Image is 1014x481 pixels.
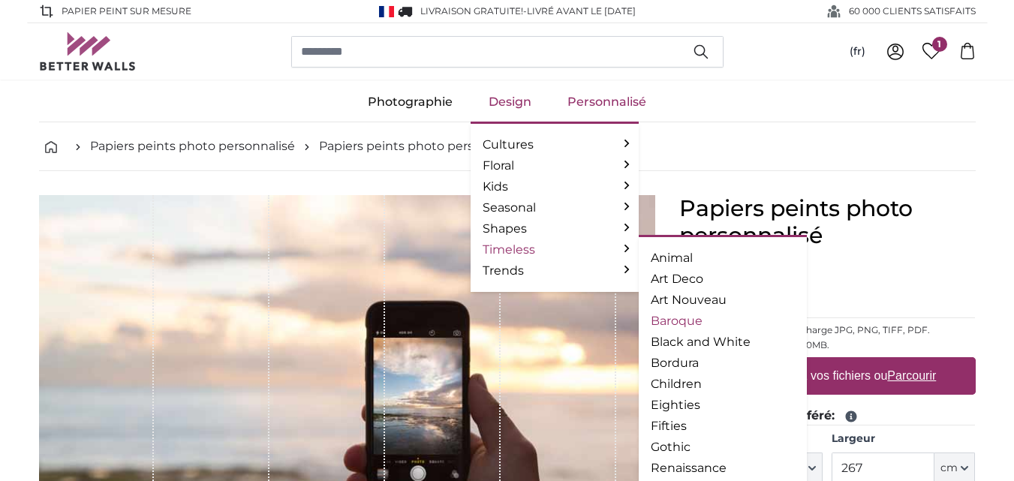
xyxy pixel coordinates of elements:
a: Papiers peints photo personnalisé [319,137,524,155]
a: Cultures [483,136,627,154]
span: 60 000 CLIENTS SATISFAITS [849,5,976,18]
u: Parcourir [887,369,936,382]
h1: Papiers peints photo personnalisé [679,195,976,249]
a: Design [471,83,549,122]
img: France [379,6,394,17]
a: Bordura [651,354,795,372]
span: Livraison GRATUITE! [420,5,523,17]
a: Personnalisé [549,83,664,122]
p: Formats de fichiers pris en charge JPG, PNG, TIFF, PDF. [679,324,976,336]
a: Baroque [651,312,795,330]
span: - [523,5,636,17]
a: Black and White [651,333,795,351]
a: Animal [651,249,795,267]
span: 1 [932,37,947,52]
a: Shapes [483,220,627,238]
a: Art Nouveau [651,291,795,309]
p: Taille maximale du fichier 200MB. [679,339,976,351]
a: Photographie [350,83,471,122]
a: Timeless [483,241,627,259]
a: Eighties [651,396,795,414]
span: Livré avant le [DATE] [527,5,636,17]
legend: Entrez le format préféré: [679,407,976,425]
a: Trends [483,262,627,280]
label: Largeur [832,431,975,446]
a: Floral [483,157,627,175]
a: Seasonal [483,199,627,217]
button: (fr) [838,38,877,65]
nav: breadcrumbs [39,122,976,171]
a: Fifties [651,417,795,435]
img: Betterwalls [39,32,137,71]
a: Gothic [651,438,795,456]
a: Children [651,375,795,393]
legend: Choisir un fichier [679,299,976,318]
a: Kids [483,178,627,196]
span: Papier peint sur mesure [62,5,191,18]
span: cm [940,461,958,476]
label: Glissez-déposez vos fichiers ou [712,361,942,391]
a: Papiers peints photo personnalisé [90,137,295,155]
a: Renaissance [651,459,795,477]
a: Art Deco [651,270,795,288]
